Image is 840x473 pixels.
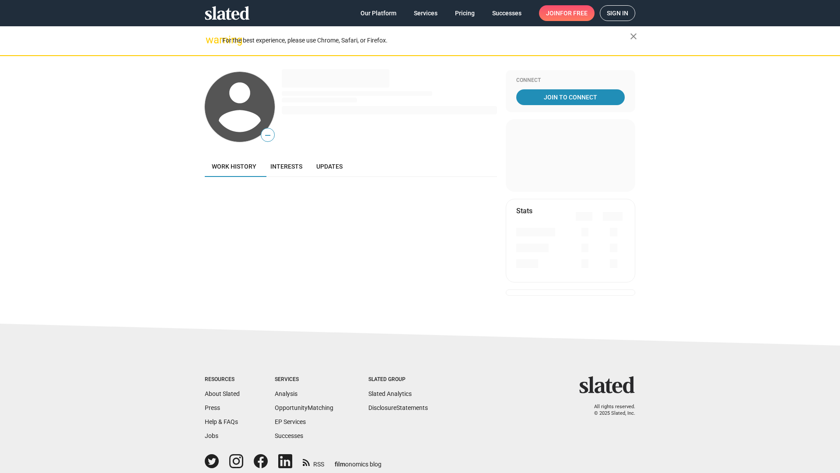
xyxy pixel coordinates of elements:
a: RSS [303,455,324,469]
a: DisclosureStatements [368,404,428,411]
a: Pricing [448,5,482,21]
a: Help & FAQs [205,418,238,425]
span: Our Platform [360,5,396,21]
span: Updates [316,163,343,170]
mat-icon: close [628,31,639,42]
p: All rights reserved. © 2025 Slated, Inc. [585,404,635,417]
span: film [335,461,345,468]
span: Pricing [455,5,475,21]
div: For the best experience, please use Chrome, Safari, or Firefox. [222,35,630,46]
a: Updates [309,156,350,177]
span: Join To Connect [518,89,623,105]
a: Slated Analytics [368,390,412,397]
a: Jobs [205,432,218,439]
a: EP Services [275,418,306,425]
span: — [261,130,274,141]
a: Sign in [600,5,635,21]
a: Our Platform [353,5,403,21]
a: Work history [205,156,263,177]
a: Join To Connect [516,89,625,105]
a: OpportunityMatching [275,404,333,411]
a: Successes [275,432,303,439]
span: Work history [212,163,256,170]
span: Services [414,5,437,21]
a: Interests [263,156,309,177]
div: Services [275,376,333,383]
mat-icon: warning [206,35,216,45]
a: Successes [485,5,528,21]
span: Sign in [607,6,628,21]
span: Join [546,5,588,21]
span: for free [560,5,588,21]
a: Joinfor free [539,5,595,21]
span: Interests [270,163,302,170]
div: Connect [516,77,625,84]
mat-card-title: Stats [516,206,532,215]
span: Successes [492,5,521,21]
a: About Slated [205,390,240,397]
a: Analysis [275,390,297,397]
a: Services [407,5,444,21]
a: filmonomics blog [335,453,381,469]
div: Resources [205,376,240,383]
div: Slated Group [368,376,428,383]
a: Press [205,404,220,411]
